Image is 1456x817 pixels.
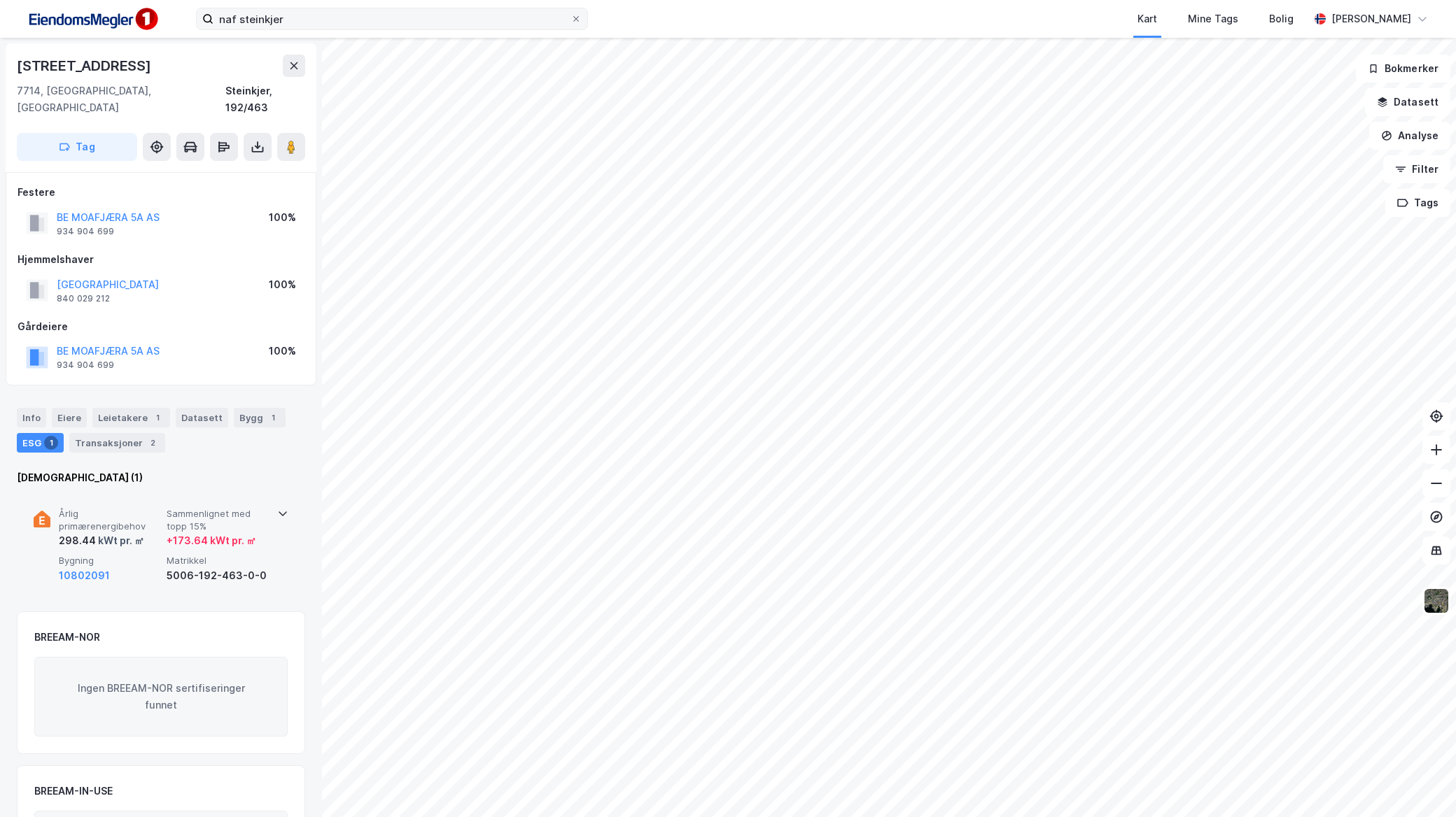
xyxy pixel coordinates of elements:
button: Tags [1385,189,1450,217]
div: Ingen BREEAM-NOR sertifiseringer funnet [34,657,288,737]
div: Info [17,408,46,427]
div: Steinkjer, 192/463 [225,83,305,116]
button: Filter [1383,155,1450,183]
img: F4PB6Px+NJ5v8B7XTbfpPpyloAAAAASUVORK5CYII= [22,3,162,35]
div: 840 029 212 [57,293,110,304]
div: Eiere [52,408,87,427]
span: Bygning [59,555,161,567]
div: Festere [17,184,304,201]
div: 5006-192-463-0-0 [167,567,269,584]
button: Tag [17,133,137,161]
div: Kart [1137,10,1157,27]
button: Datasett [1365,88,1450,116]
div: 100% [269,209,296,226]
div: 1 [266,411,280,425]
div: 100% [269,343,296,360]
div: Bolig [1269,10,1294,27]
div: 100% [269,276,296,293]
input: Søk på adresse, matrikkel, gårdeiere, leietakere eller personer [213,8,570,29]
div: Leietakere [92,408,170,427]
iframe: Chat Widget [1386,750,1456,817]
div: 1 [150,411,164,425]
button: Analyse [1369,122,1450,150]
img: 9k= [1423,588,1450,614]
div: 2 [146,436,160,450]
div: [DEMOGRAPHIC_DATA] (1) [17,469,305,486]
div: 1 [44,436,58,450]
div: Gårdeiere [17,318,304,335]
button: 10802091 [59,567,110,584]
div: Kontrollprogram for chat [1386,750,1456,817]
div: BREEAM-IN-USE [34,783,113,800]
div: ESG [17,433,64,453]
div: 934 904 699 [57,360,114,371]
div: Datasett [176,408,228,427]
div: [PERSON_NAME] [1331,10,1411,27]
div: Mine Tags [1188,10,1238,27]
div: Bygg [234,408,286,427]
div: + 173.64 kWt pr. ㎡ [167,532,256,549]
div: [STREET_ADDRESS] [17,55,154,77]
button: Bokmerker [1356,55,1450,83]
div: 934 904 699 [57,226,114,237]
div: kWt pr. ㎡ [96,532,144,549]
div: BREEAM-NOR [34,629,100,646]
span: Årlig primærenergibehov [59,508,161,532]
div: 298.44 [59,532,144,549]
div: Transaksjoner [69,433,165,453]
div: 7714, [GEOGRAPHIC_DATA], [GEOGRAPHIC_DATA] [17,83,225,116]
div: Hjemmelshaver [17,251,304,268]
span: Sammenlignet med topp 15% [167,508,269,532]
span: Matrikkel [167,555,269,567]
